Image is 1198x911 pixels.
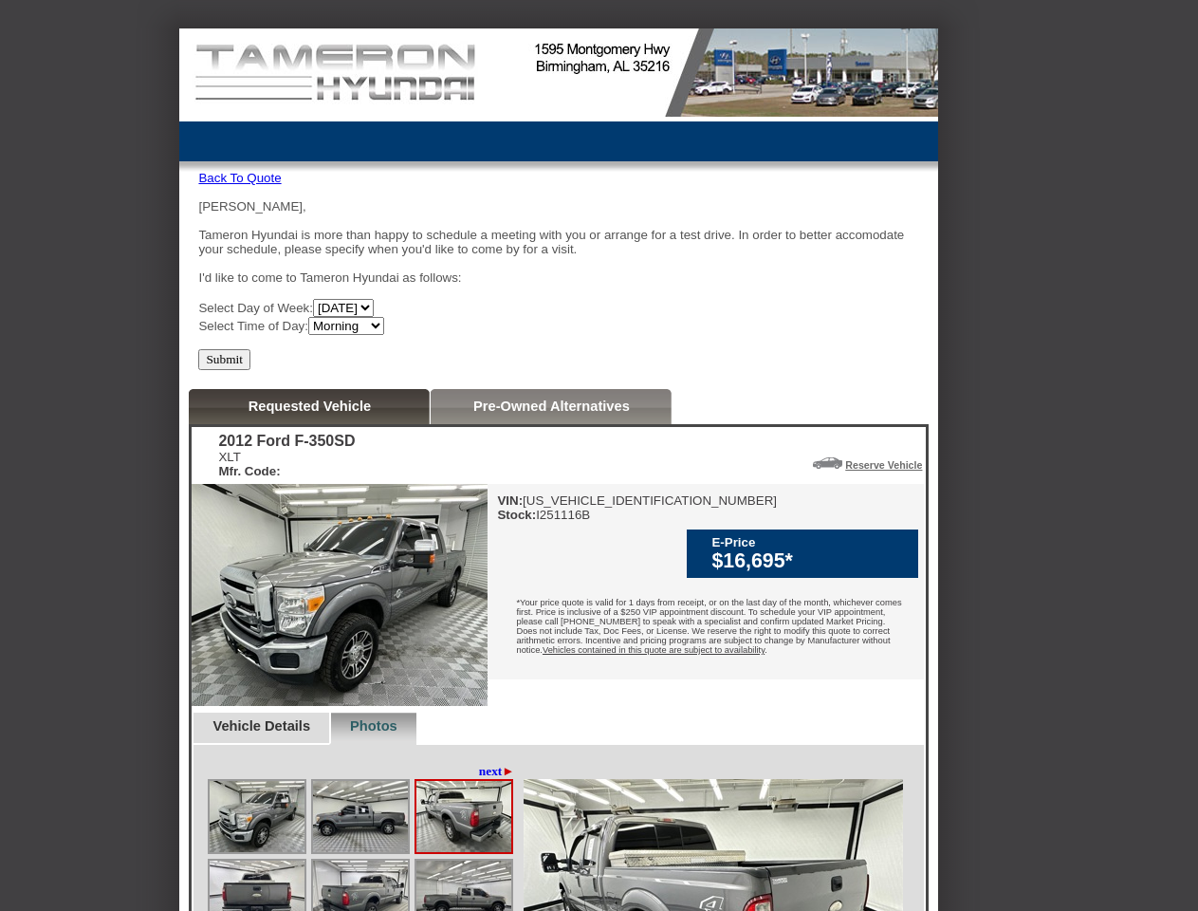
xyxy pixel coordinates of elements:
img: Image.aspx [416,781,511,852]
b: VIN: [497,493,523,508]
div: $16,695* [711,549,909,573]
input: Submit [198,349,250,370]
b: Mfr. Code: [218,464,280,478]
a: Photos [350,718,397,734]
a: Back To Quote [198,171,281,185]
u: Vehicles contained in this quote are subject to availability [543,645,765,655]
div: 2012 Ford F-350SD [218,433,355,450]
a: Pre-Owned Alternatives [473,399,630,414]
img: Icon_ReserveVehicleCar.png [813,457,842,469]
b: Stock: [497,508,536,522]
img: 2012 Ford F-350SD [192,484,488,706]
div: *Your price quote is valid for 1 days from receipt, or on the last day of the month, whichever co... [488,584,924,674]
div: E-Price [711,535,909,549]
div: XLT [218,450,355,478]
img: Image.aspx [210,781,304,852]
span: ► [502,764,514,778]
img: Image.aspx [313,781,408,852]
div: [PERSON_NAME], Tameron Hyundai is more than happy to schedule a meeting with you or arrange for a... [198,199,919,335]
a: Requested Vehicle [249,399,372,414]
a: next► [479,764,515,779]
div: [US_VEHICLE_IDENTIFICATION_NUMBER] I251116B [497,493,777,522]
a: Reserve Vehicle [845,459,922,471]
a: Vehicle Details [212,718,310,734]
